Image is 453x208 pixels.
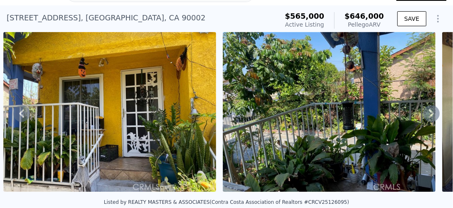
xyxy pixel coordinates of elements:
[285,12,325,20] span: $565,000
[397,11,426,26] button: SAVE
[345,20,384,29] div: Pellego ARV
[285,21,324,28] span: Active Listing
[104,199,349,205] div: Listed by REALTY MASTERS & ASSOCIATES (Contra Costa Association of Realtors #CRCV25126095)
[345,12,384,20] span: $646,000
[7,12,206,24] div: [STREET_ADDRESS] , [GEOGRAPHIC_DATA] , CA 90002
[430,10,446,27] button: Show Options
[3,32,216,192] img: Sale: 166052392 Parcel: 48267412
[223,32,436,192] img: Sale: 166052392 Parcel: 48267412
